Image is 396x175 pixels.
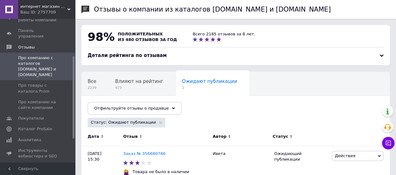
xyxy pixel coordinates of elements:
[131,169,191,175] div: Товара не было в наличии
[18,126,52,132] span: Каталог ProSale
[18,116,44,121] span: Покупатели
[123,151,165,156] a: Заказ № 356680786
[88,134,99,139] span: Дата
[18,148,58,159] span: Инструменты вебмастера и SEO
[123,134,137,139] span: Отзыв
[88,30,115,43] span: 98%
[18,55,58,78] span: Про компанию с каталогов [DOMAIN_NAME] и [DOMAIN_NAME]
[118,32,162,36] span: положительных
[274,151,327,162] div: Ожидающий публикации
[115,85,163,90] span: 473
[88,85,96,90] span: 2239
[18,83,58,94] span: Про товары с каталога Prom
[193,31,255,37] div: Всего 2185 отзывов за 8 лет.
[88,102,156,108] span: Опубликованы без комме...
[123,169,129,175] img: :woman-gesturing-no:
[18,99,58,111] span: Про компанию на сайте компании
[18,44,35,50] span: Отзывы
[118,37,177,42] span: из 480 отзывов за год
[382,137,394,149] button: Чат с покупателем
[88,79,96,84] span: Все
[213,134,226,139] span: Автор
[20,4,67,9] span: интернет магазин Бренд-Посуд
[91,120,156,125] span: Статус: Ожидают публикации
[182,85,237,90] span: 2
[88,53,167,58] span: Детали рейтинга по отзывам
[88,52,383,59] div: Детали рейтинга по отзывам
[94,6,331,13] h1: Отзывы о компании из каталогов [DOMAIN_NAME] и [DOMAIN_NAME]
[335,153,355,158] span: Действия
[18,137,41,143] span: Аналитика
[182,79,237,84] span: Ожидают публикации
[20,9,75,15] div: Ваш ID: 2757709
[94,106,169,111] span: Отфильтруйте отзывы о продавце
[273,134,288,139] span: Статус
[115,79,163,84] span: Влияют на рейтинг
[18,28,58,39] span: Панель управления
[81,96,168,120] div: Опубликованы без комментария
